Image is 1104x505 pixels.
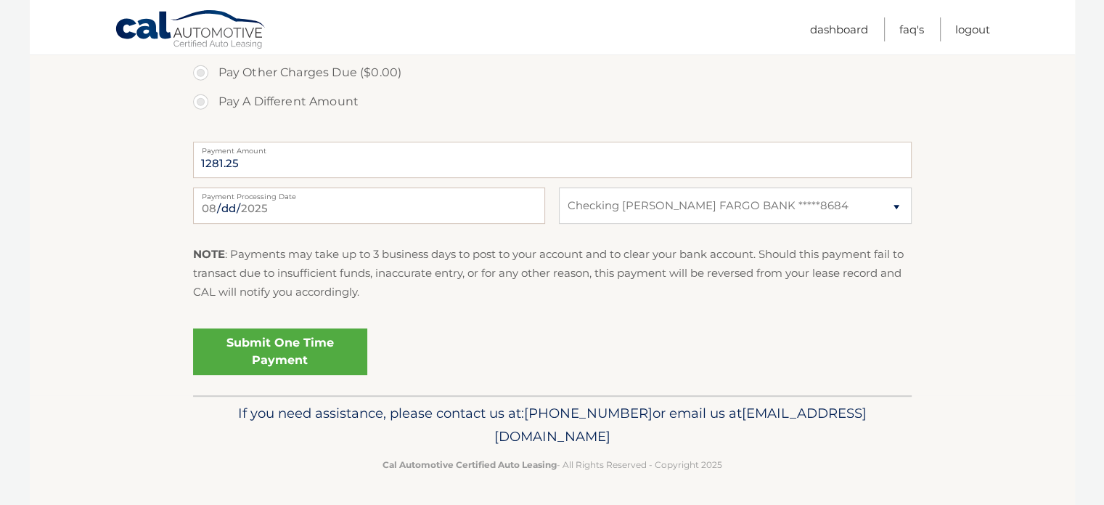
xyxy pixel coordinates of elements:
a: Submit One Time Payment [193,328,367,375]
a: Dashboard [810,17,868,41]
input: Payment Date [193,187,545,224]
label: Pay Other Charges Due ($0.00) [193,58,912,87]
a: Cal Automotive [115,9,267,52]
label: Payment Amount [193,142,912,153]
a: FAQ's [899,17,924,41]
span: [PHONE_NUMBER] [524,405,653,421]
p: : Payments may take up to 3 business days to post to your account and to clear your bank account.... [193,245,912,302]
label: Pay A Different Amount [193,87,912,116]
strong: Cal Automotive Certified Auto Leasing [383,459,557,470]
p: If you need assistance, please contact us at: or email us at [203,402,902,448]
p: - All Rights Reserved - Copyright 2025 [203,457,902,472]
strong: NOTE [193,247,225,261]
label: Payment Processing Date [193,187,545,199]
a: Logout [955,17,990,41]
input: Payment Amount [193,142,912,178]
span: [EMAIL_ADDRESS][DOMAIN_NAME] [494,405,867,445]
